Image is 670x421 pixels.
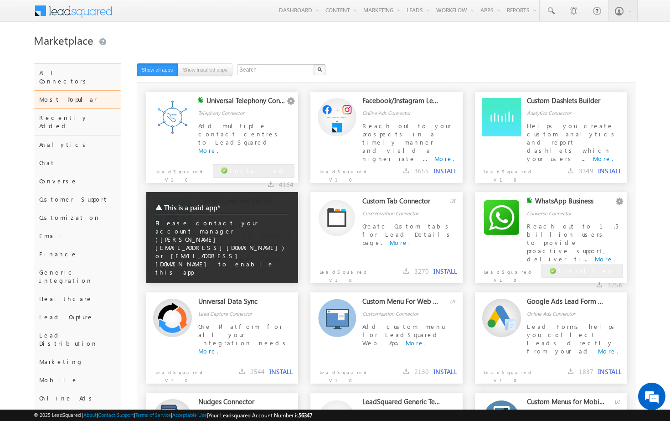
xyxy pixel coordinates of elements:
button: Show installed apps [178,63,232,76]
img: Alternate Logo [482,98,521,137]
a: More. [198,146,218,154]
img: downloads [568,168,573,173]
div: Custom Tab Connector [362,197,442,209]
span: 3258 [608,281,622,289]
span: Create Custom tabs for Lead Details page. [362,222,453,246]
button: INSTALL [598,167,622,175]
a: More. [595,255,615,263]
div: Customization [34,208,121,227]
div: Finance [34,245,121,263]
a: Contact Support [98,412,134,418]
a: More. [198,347,218,355]
a: More. [598,347,618,355]
span: Reach out to 1.5 billion users to provide proactive support, deliver ti... [527,222,618,263]
div: Custom Menus for Mobile App [527,397,606,410]
div: Universal Data Sync [198,297,278,310]
div: Lead Distribution [34,326,121,353]
span: Add custom menu for LeadSquared Web App. [362,322,444,347]
div: LeadSquared Generic Telephony Connector [362,397,442,410]
p: LeadSquared V1.0 [146,163,207,184]
div: Most Popular [34,90,121,109]
a: More. [434,155,454,162]
button: INSTALL [269,368,293,376]
div: Universal Telephony Connector [206,96,286,109]
span: One Platform for all your integration needs [198,322,289,347]
p: LeadSquared V1.0 [310,263,371,284]
span: 2130 [414,367,429,376]
p: LeadSquared V1.0 [475,263,536,284]
span: Installed [558,267,615,275]
span: 3655 [414,166,429,175]
div: Recently Added [34,109,121,135]
img: downloads [403,168,409,173]
img: Alternate Logo [318,98,356,137]
span: 4164 [279,180,294,189]
img: Alternate Logo [482,299,521,338]
span: Add multiple contact centres to LeadSquared [198,122,281,146]
div: This is a paid app* [155,201,289,214]
div: WhatsApp Business [535,197,614,209]
a: About [83,412,97,418]
div: Custom Menu For Web App [362,297,442,310]
span: 56347 [299,412,312,419]
a: More. [390,239,410,246]
p: LeadSquared V1.0 [475,364,536,385]
div: Lead Capture [34,308,121,326]
span: © 2025 LeadSquared | | | | | [34,411,312,420]
img: downloads [268,182,273,187]
a: Terms of Service [135,412,171,418]
button: INSTALL [433,368,457,376]
div: Facebook/Instagram Lead Ads [362,96,442,109]
p: LeadSquared V1.0 [310,364,371,385]
div: Marketing [34,353,121,371]
span: Lead Forms helps you collect leads directly from your ad [527,322,618,355]
div: Customer Support [34,190,121,208]
div: Chat [34,154,121,172]
p: LeadSquared V1.0 [475,163,536,184]
img: Search [317,67,322,72]
img: Alternate Logo [153,299,192,338]
div: Email [34,227,121,245]
a: More. [406,339,426,347]
div: Online Ads [34,389,121,407]
img: checking status [527,197,533,203]
div: Please contact your account manager ([PERSON_NAME][EMAIL_ADDRESS][DOMAIN_NAME]) or [EMAIL_ADDRESS... [146,192,299,310]
span: Helps you create custom analytics and report dashlets which your users ... [527,122,618,162]
div: Nudges Connector [198,397,278,410]
span: Installed [230,166,286,174]
img: downloads [568,369,573,374]
div: Generic Integration [34,263,121,290]
span: 3270 [414,267,429,275]
span: Marketplace [34,33,93,47]
span: Reach out to your prospects in a timely manner and yield a higher rate ... [362,122,451,162]
span: 2544 [250,367,265,376]
div: Analytics [34,135,121,154]
img: downloads [403,268,409,274]
img: Alternate Logo [153,98,192,137]
img: Alternate Logo [482,198,521,237]
div: Healthcare [34,290,121,308]
button: INSTALL [433,167,457,175]
button: INSTALL [598,368,622,376]
div: All Connectors [34,64,121,90]
img: downloads [239,369,245,374]
img: downloads [403,369,409,374]
img: Alternate Logo [319,199,355,236]
span: 1837 [579,367,593,376]
a: More. [593,155,613,162]
img: downloads [597,282,602,287]
div: Custom Dashlets Builder [527,96,606,109]
button: INSTALL [433,267,457,275]
a: Acceptable Use [172,412,207,418]
img: Alternate Logo [318,299,356,337]
div: Mobile [34,371,121,389]
span: Your Leadsquared Account Number is [208,412,312,419]
div: Converse [34,172,121,190]
img: checking status [198,97,204,103]
div: Google Ads Lead Form Connector [527,297,606,310]
span: 3349 [579,166,593,175]
p: LeadSquared V1.0 [310,163,371,184]
button: Show all apps [137,63,178,76]
p: LeadSquared V1.0 [146,364,207,385]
